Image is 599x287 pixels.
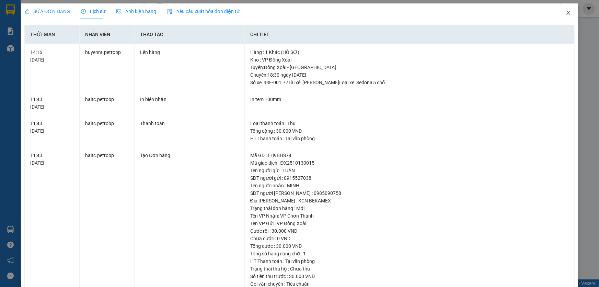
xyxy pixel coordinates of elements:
span: edit [24,9,29,14]
div: Thanh toán [140,120,239,127]
span: SỬA ĐƠN HÀNG [24,9,70,14]
div: Số tiền thu trước : 30.000 VND [250,273,569,280]
span: Yêu cầu xuất hóa đơn điện tử [167,9,240,14]
th: Nhân viên [80,25,135,44]
div: Kho : VP Đồng Xoài [250,56,569,64]
div: Tổng số hàng đang chờ : 1 [250,250,569,257]
th: Thao tác [135,25,244,44]
div: HT Thanh toán : Tại văn phòng [250,257,569,265]
div: SĐT người gửi : 0915527038 [250,174,569,182]
div: 14:16 [DATE] [30,48,74,64]
th: Thời gian [25,25,80,44]
div: 11:43 [DATE] [30,96,74,111]
button: Close [559,3,578,23]
div: 11:43 [DATE] [30,120,74,135]
span: Lịch sử [81,9,105,14]
div: Tổng cộng : 30.000 VND [250,127,569,135]
div: Địa [PERSON_NAME] : KCN BEKAMEX [250,197,569,205]
div: Trạng thái đơn hàng : Mới [250,205,569,212]
span: close [566,10,571,15]
div: In tem 100mm [250,96,569,103]
img: icon [167,9,173,14]
div: Tên VP Gửi : VP Đồng Xoài [250,220,569,227]
div: Tên người gửi : LUÂN [250,167,569,174]
div: Tuyến : Đồng Xoài - [GEOGRAPHIC_DATA] Chuyến: 18:30 ngày [DATE] Số xe: 93E-001.77 Tài xế: [PERSON... [250,64,569,86]
span: picture [116,9,121,14]
div: Mã GD : EH9BHS74 [250,152,569,159]
div: Lên hàng [140,48,239,56]
span: Ảnh kiện hàng [116,9,156,14]
div: Tổng cước : 30.000 VND [250,242,569,250]
div: Loại thanh toán : Thu [250,120,569,127]
div: SĐT người [PERSON_NAME] : 0985090758 [250,189,569,197]
div: HT Thanh toán : Tại văn phòng [250,135,569,142]
th: Chi tiết [245,25,575,44]
div: Chưa cước : 0 VND [250,235,569,242]
td: haitc.petrobp [80,115,135,147]
div: Mã giao dịch : ĐX2510130015 [250,159,569,167]
div: Tạo Đơn hàng [140,152,239,159]
div: Hàng : 1 Khác (HỒ SƠ) [250,48,569,56]
div: In biên nhận [140,96,239,103]
td: huyennt.petrobp [80,44,135,91]
div: Cước rồi : 30.000 VND [250,227,569,235]
div: Tên người nhận : MINH [250,182,569,189]
td: haitc.petrobp [80,91,135,115]
div: 11:43 [DATE] [30,152,74,167]
div: Trạng thái thu hộ : Chưa thu [250,265,569,273]
div: Tên VP Nhận: VP Chơn Thành [250,212,569,220]
span: clock-circle [81,9,86,14]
